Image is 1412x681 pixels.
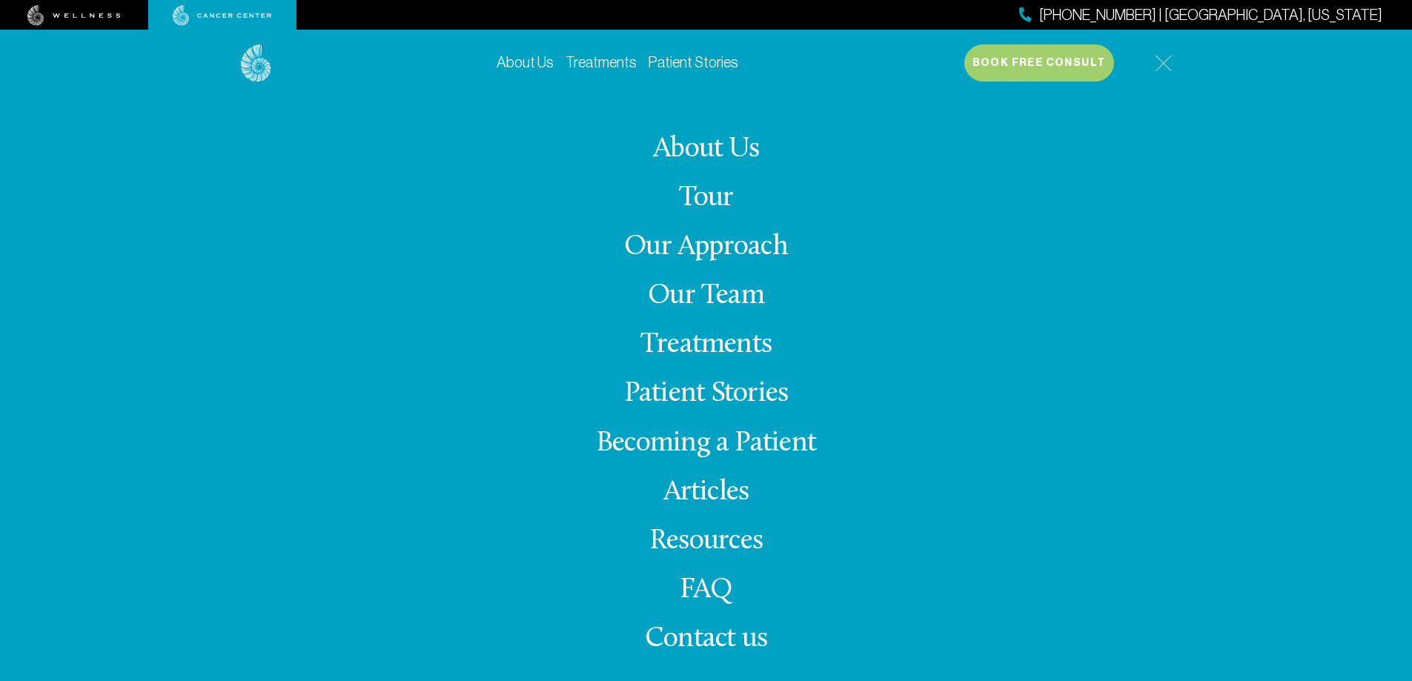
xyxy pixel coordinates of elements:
[964,44,1114,82] button: Book Free Consult
[624,233,788,262] a: Our Approach
[596,429,816,458] a: Becoming a Patient
[663,478,749,507] a: Articles
[566,54,637,70] a: Treatments
[27,5,121,26] img: wellness
[1155,55,1172,72] img: icon-hamburger
[649,54,738,70] a: Patient Stories
[653,135,759,164] a: About Us
[497,54,554,70] a: About Us
[645,625,767,654] span: Contact us
[649,527,763,556] a: Resources
[648,282,764,310] a: Our Team
[173,5,272,26] img: cancer center
[624,379,789,408] a: Patient Stories
[241,44,271,82] img: logo
[1019,4,1382,26] a: [PHONE_NUMBER] | [GEOGRAPHIC_DATA], [US_STATE]
[679,184,734,213] a: Tour
[680,576,733,605] a: FAQ
[1039,4,1382,26] span: [PHONE_NUMBER] | [GEOGRAPHIC_DATA], [US_STATE]
[640,330,772,359] a: Treatments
